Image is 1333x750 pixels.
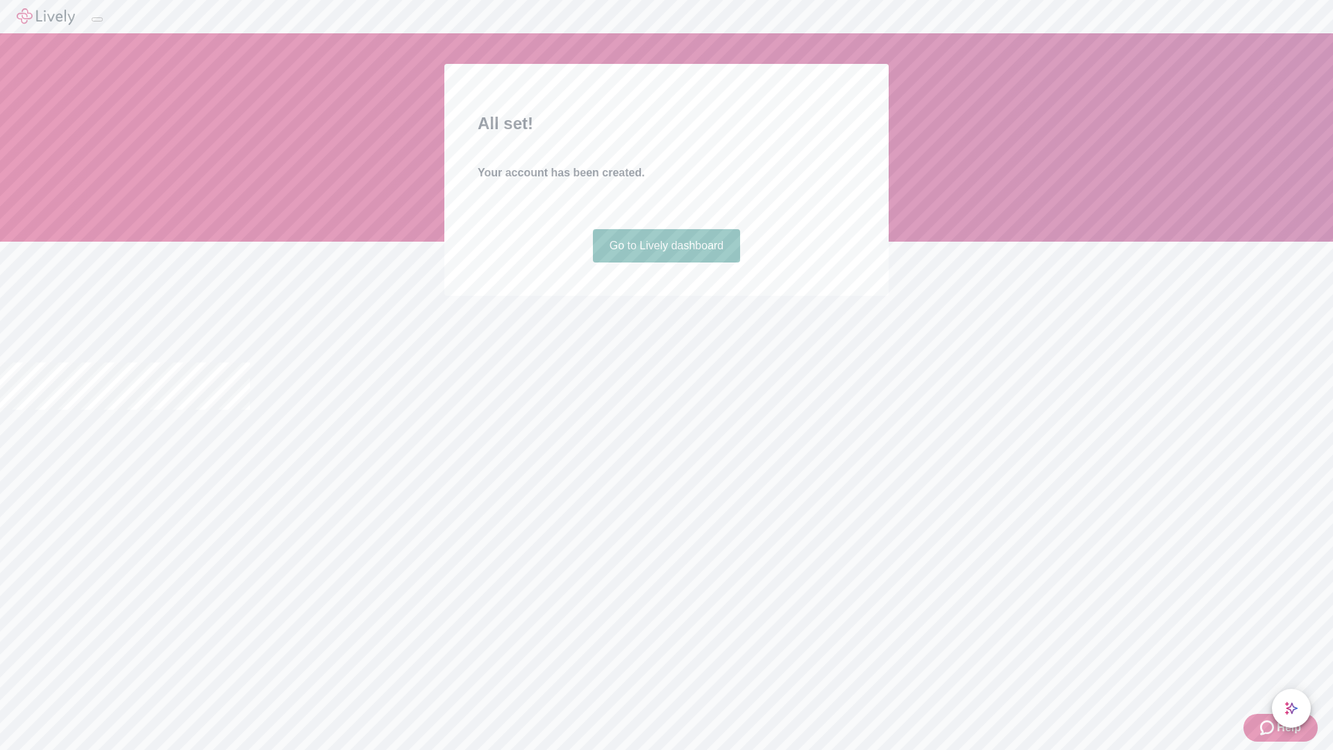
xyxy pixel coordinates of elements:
[478,165,855,181] h4: Your account has been created.
[1243,714,1318,742] button: Zendesk support iconHelp
[593,229,741,262] a: Go to Lively dashboard
[1284,701,1298,715] svg: Lively AI Assistant
[1277,719,1301,736] span: Help
[17,8,75,25] img: Lively
[1260,719,1277,736] svg: Zendesk support icon
[92,17,103,22] button: Log out
[1272,689,1311,728] button: chat
[478,111,855,136] h2: All set!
